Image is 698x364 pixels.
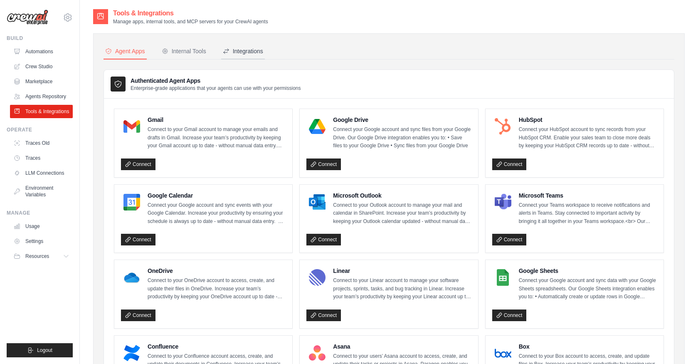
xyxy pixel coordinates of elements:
h4: Linear [333,267,471,275]
h4: OneDrive [148,267,286,275]
a: Connect [306,234,341,245]
a: Connect [492,158,527,170]
button: Internal Tools [160,44,208,59]
h4: Google Sheets [519,267,657,275]
p: Connect your Teams workspace to receive notifications and alerts in Teams. Stay connected to impo... [519,201,657,226]
a: LLM Connections [10,166,73,180]
img: HubSpot Logo [495,118,511,135]
button: Agent Apps [104,44,147,59]
img: Confluence Logo [123,345,140,362]
img: Asana Logo [309,345,326,362]
img: Google Sheets Logo [495,269,511,286]
div: Operate [7,126,73,133]
img: Linear Logo [309,269,326,286]
h4: Asana [333,342,471,351]
p: Enterprise-grade applications that your agents can use with your permissions [131,85,301,92]
button: Logout [7,343,73,357]
a: Marketplace [10,75,73,88]
img: Gmail Logo [123,118,140,135]
h4: Box [519,342,657,351]
a: Connect [492,234,527,245]
a: Connect [121,234,155,245]
h4: HubSpot [519,116,657,124]
p: Manage apps, internal tools, and MCP servers for your CrewAI agents [113,18,268,25]
a: Automations [10,45,73,58]
a: Connect [306,310,341,321]
a: Tools & Integrations [10,105,73,118]
h4: Gmail [148,116,286,124]
a: Crew Studio [10,60,73,73]
a: Connect [306,158,341,170]
a: Environment Variables [10,181,73,201]
img: OneDrive Logo [123,269,140,286]
h4: Microsoft Outlook [333,191,471,200]
p: Connect your HubSpot account to sync records from your HubSpot CRM. Enable your sales team to clo... [519,126,657,150]
a: Connect [121,310,155,321]
a: Connect [121,158,155,170]
a: Traces [10,151,73,165]
p: Connect to your OneDrive account to access, create, and update their files in OneDrive. Increase ... [148,277,286,301]
img: Microsoft Teams Logo [495,194,511,210]
a: Traces Old [10,136,73,150]
h2: Tools & Integrations [113,8,268,18]
p: Connect to your Gmail account to manage your emails and drafts in Gmail. Increase your team’s pro... [148,126,286,150]
a: Usage [10,220,73,233]
div: Manage [7,210,73,216]
p: Connect your Google account and sync events with your Google Calendar. Increase your productivity... [148,201,286,226]
a: Settings [10,235,73,248]
button: Integrations [221,44,265,59]
span: Logout [37,347,52,354]
div: Internal Tools [162,47,206,55]
img: Box Logo [495,345,511,362]
button: Resources [10,250,73,263]
a: Agents Repository [10,90,73,103]
p: Connect your Google account and sync files from your Google Drive. Our Google Drive integration e... [333,126,471,150]
img: Logo [7,10,48,25]
div: Build [7,35,73,42]
img: Google Calendar Logo [123,194,140,210]
p: Connect to your Outlook account to manage your mail and calendar in SharePoint. Increase your tea... [333,201,471,226]
p: Connect your Google account and sync data with your Google Sheets spreadsheets. Our Google Sheets... [519,277,657,301]
h4: Google Drive [333,116,471,124]
h4: Microsoft Teams [519,191,657,200]
img: Google Drive Logo [309,118,326,135]
img: Microsoft Outlook Logo [309,194,326,210]
h4: Confluence [148,342,286,351]
span: Resources [25,253,49,260]
div: Integrations [223,47,263,55]
p: Connect to your Linear account to manage your software projects, sprints, tasks, and bug tracking... [333,277,471,301]
div: Agent Apps [105,47,145,55]
h3: Authenticated Agent Apps [131,77,301,85]
h4: Google Calendar [148,191,286,200]
a: Connect [492,310,527,321]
